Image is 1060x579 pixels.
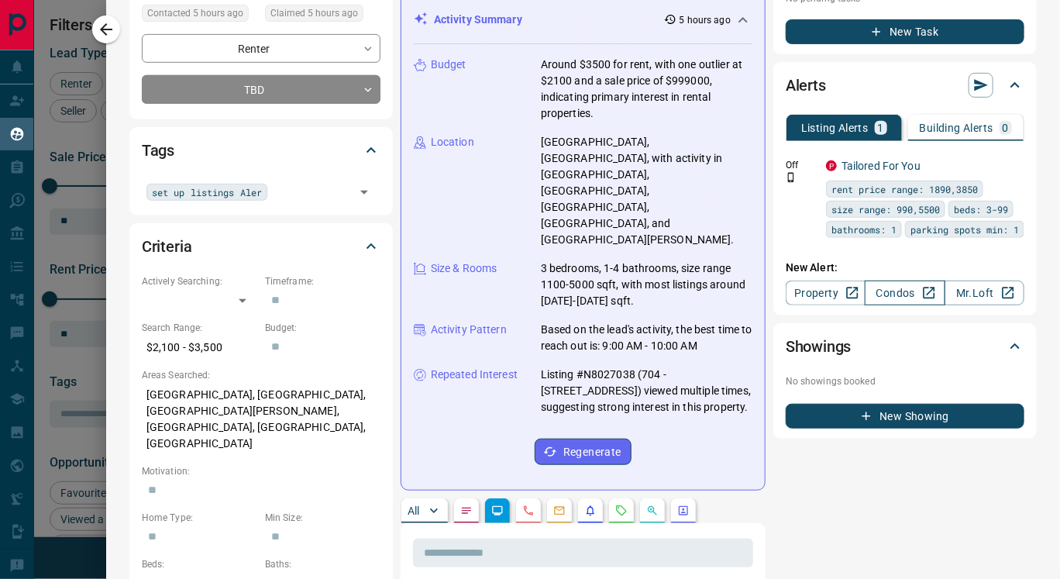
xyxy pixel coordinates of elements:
p: Listing Alerts [801,122,869,133]
p: Budget: [265,321,380,335]
svg: Push Notification Only [786,172,797,183]
p: Activity Summary [434,12,522,28]
span: beds: 3-99 [954,202,1008,217]
p: New Alert: [786,260,1024,276]
p: Building Alerts [920,122,993,133]
p: [GEOGRAPHIC_DATA], [GEOGRAPHIC_DATA], with activity in [GEOGRAPHIC_DATA], [GEOGRAPHIC_DATA], [GEO... [541,134,752,248]
p: Repeated Interest [431,367,518,383]
svg: Listing Alerts [584,505,597,517]
button: Open [353,181,375,203]
span: Contacted 5 hours ago [147,5,243,21]
p: Off [786,158,817,172]
svg: Lead Browsing Activity [491,505,504,517]
div: property.ca [826,160,837,171]
span: rent price range: 1890,3850 [831,181,978,197]
span: parking spots min: 1 [910,222,1019,237]
button: Regenerate [535,439,632,465]
p: Min Size: [265,511,380,525]
a: Condos [865,281,945,305]
p: Beds: [142,557,257,571]
svg: Notes [460,505,473,517]
p: Baths: [265,557,380,571]
div: Fri Sep 12 2025 [265,5,380,26]
p: Home Type: [142,511,257,525]
div: Activity Summary5 hours ago [414,5,752,34]
a: Property [786,281,866,305]
h2: Criteria [142,234,192,259]
span: set up listings Aler [152,184,262,200]
p: Motivation: [142,464,380,478]
p: Budget [431,57,466,73]
div: Alerts [786,67,1024,104]
div: Renter [142,34,380,63]
p: Actively Searching: [142,274,257,288]
a: Tailored For You [841,160,921,172]
div: Fri Sep 12 2025 [142,5,257,26]
p: $2,100 - $3,500 [142,335,257,360]
span: Claimed 5 hours ago [270,5,358,21]
p: Search Range: [142,321,257,335]
p: Areas Searched: [142,368,380,382]
p: Location [431,134,474,150]
h2: Tags [142,138,174,163]
p: Around $3500 for rent, with one outlier at $2100 and a sale price of $999000, indicating primary ... [541,57,752,122]
p: 1 [878,122,884,133]
p: 3 bedrooms, 1-4 bathrooms, size range 1100-5000 sqft, with most listings around [DATE]-[DATE] sqft. [541,260,752,309]
p: Size & Rooms [431,260,497,277]
p: Activity Pattern [431,322,507,338]
span: bathrooms: 1 [831,222,897,237]
p: 0 [1003,122,1009,133]
div: Tags [142,132,380,169]
button: New Showing [786,404,1024,429]
span: size range: 990,5500 [831,202,940,217]
p: Based on the lead's activity, the best time to reach out is: 9:00 AM - 10:00 AM [541,322,752,354]
svg: Requests [615,505,628,517]
h2: Showings [786,334,852,359]
button: New Task [786,19,1024,44]
p: [GEOGRAPHIC_DATA], [GEOGRAPHIC_DATA], [GEOGRAPHIC_DATA][PERSON_NAME], [GEOGRAPHIC_DATA], [GEOGRAP... [142,382,380,457]
p: 5 hours ago [680,13,731,27]
p: Listing #N8027038 (704 - [STREET_ADDRESS]) viewed multiple times, suggesting strong interest in t... [541,367,752,415]
div: Criteria [142,228,380,265]
svg: Agent Actions [677,505,690,517]
svg: Emails [553,505,566,517]
div: Showings [786,328,1024,365]
p: No showings booked [786,374,1024,388]
p: Timeframe: [265,274,380,288]
a: Mr.Loft [945,281,1024,305]
svg: Calls [522,505,535,517]
div: TBD [142,75,380,104]
p: All [408,505,420,516]
svg: Opportunities [646,505,659,517]
h2: Alerts [786,73,826,98]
